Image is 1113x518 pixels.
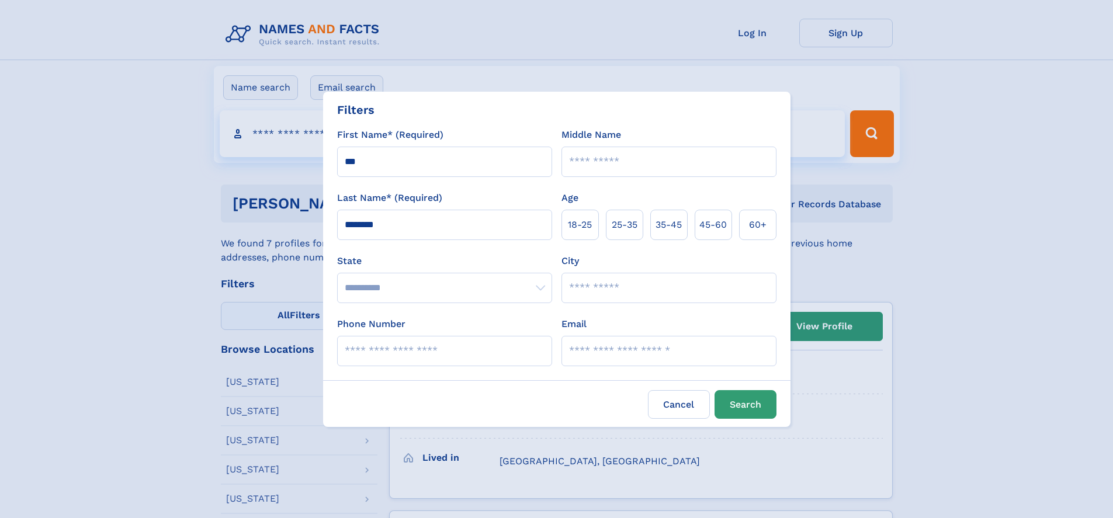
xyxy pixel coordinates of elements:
[337,101,375,119] div: Filters
[561,254,579,268] label: City
[612,218,637,232] span: 25‑35
[715,390,776,419] button: Search
[656,218,682,232] span: 35‑45
[337,128,443,142] label: First Name* (Required)
[749,218,767,232] span: 60+
[337,191,442,205] label: Last Name* (Required)
[561,317,587,331] label: Email
[337,254,552,268] label: State
[699,218,727,232] span: 45‑60
[568,218,592,232] span: 18‑25
[561,191,578,205] label: Age
[648,390,710,419] label: Cancel
[337,317,405,331] label: Phone Number
[561,128,621,142] label: Middle Name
